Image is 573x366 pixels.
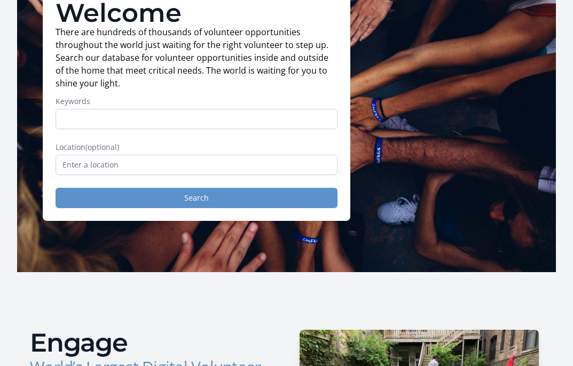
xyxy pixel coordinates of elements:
label: Location [56,142,337,153]
h2: Engage [30,330,278,355]
input: Enter a location [56,155,337,175]
label: Keywords [56,96,337,107]
p: There are hundreds of thousands of volunteer opportunities throughout the world just waiting for ... [56,26,337,90]
button: Search [56,188,337,208]
span: (optional) [85,142,119,152]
